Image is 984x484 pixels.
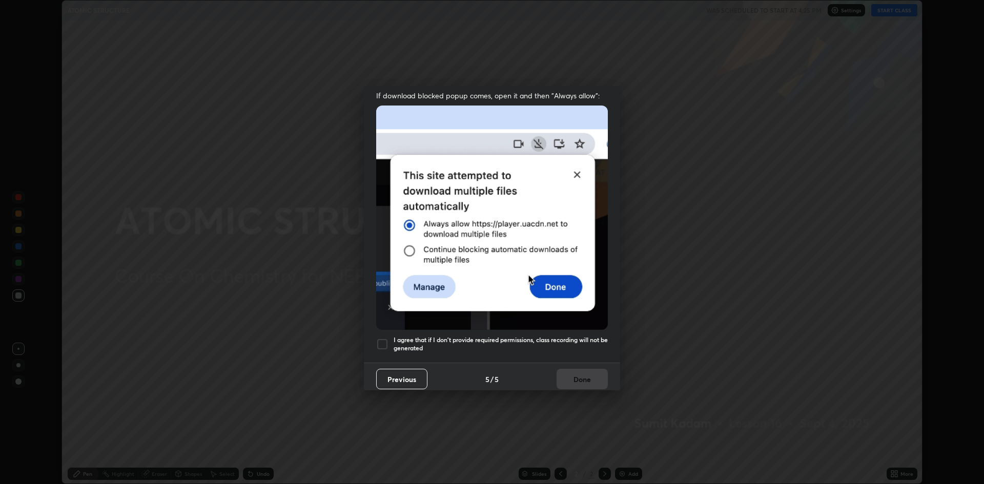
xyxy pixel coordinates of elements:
[490,374,494,385] h4: /
[376,91,608,100] span: If download blocked popup comes, open it and then "Always allow":
[376,369,427,389] button: Previous
[495,374,499,385] h4: 5
[485,374,489,385] h4: 5
[394,336,608,352] h5: I agree that if I don't provide required permissions, class recording will not be generated
[376,106,608,329] img: downloads-permission-blocked.gif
